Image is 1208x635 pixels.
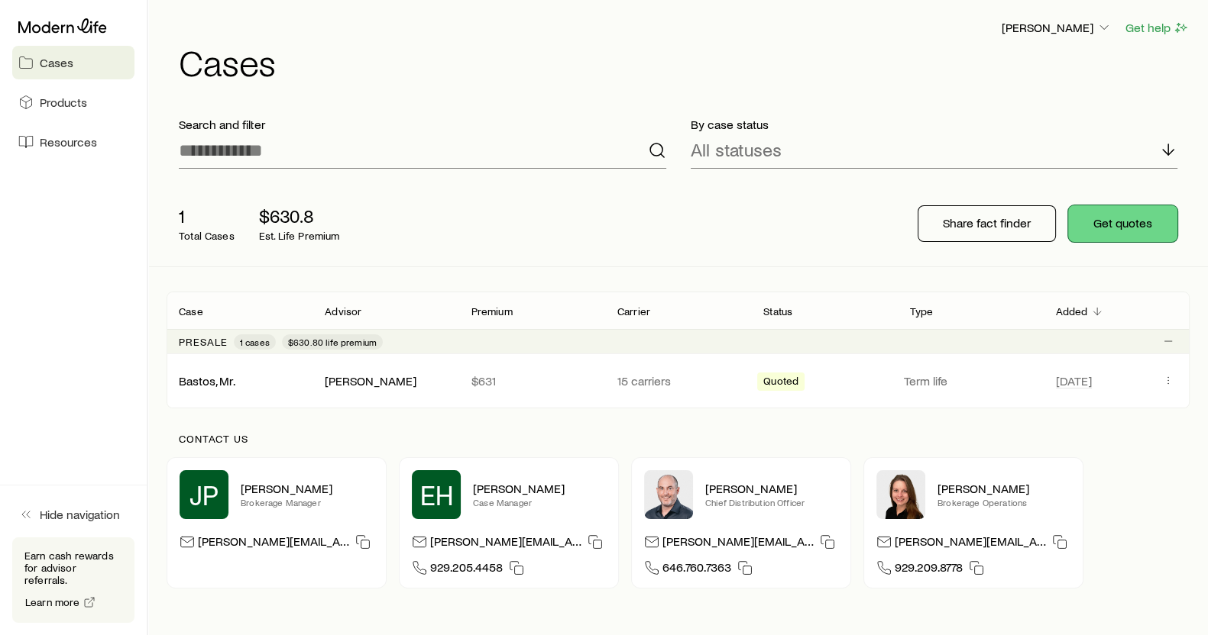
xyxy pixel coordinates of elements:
[876,470,925,519] img: Ellen Wall
[241,496,374,508] p: Brokerage Manager
[198,533,349,554] p: [PERSON_NAME][EMAIL_ADDRESS][DOMAIN_NAME]
[40,134,97,150] span: Resources
[259,230,340,242] p: Est. Life Premium
[473,481,606,496] p: [PERSON_NAME]
[938,496,1070,508] p: Brokerage Operations
[763,305,792,317] p: Status
[617,305,650,317] p: Carrier
[895,533,1046,554] p: [PERSON_NAME][EMAIL_ADDRESS][DOMAIN_NAME]
[12,46,134,79] a: Cases
[12,125,134,159] a: Resources
[179,205,235,227] p: 1
[471,373,593,388] p: $631
[895,559,963,580] span: 929.209.8778
[918,205,1056,242] button: Share fact finder
[1068,205,1177,242] button: Get quotes
[943,215,1031,230] p: Share fact finder
[179,305,203,317] p: Case
[12,85,134,119] a: Products
[12,537,134,623] div: Earn cash rewards for advisor referrals.Learn more
[189,479,219,510] span: JP
[644,470,693,519] img: Dan Pierson
[179,373,235,388] a: Bastos, Mr.
[473,496,606,508] p: Case Manager
[1125,19,1190,37] button: Get help
[662,559,731,580] span: 646.760.7363
[179,117,666,132] p: Search and filter
[909,305,933,317] p: Type
[420,479,453,510] span: EH
[763,375,798,391] span: Quoted
[179,433,1177,445] p: Contact us
[240,336,270,348] span: 1 cases
[705,496,838,508] p: Chief Distribution Officer
[167,292,1190,408] div: Client cases
[241,481,374,496] p: [PERSON_NAME]
[25,597,80,608] span: Learn more
[40,55,73,70] span: Cases
[471,305,513,317] p: Premium
[1056,373,1092,388] span: [DATE]
[691,117,1178,132] p: By case status
[617,373,739,388] p: 15 carriers
[903,373,1037,388] p: Term life
[938,481,1070,496] p: [PERSON_NAME]
[40,95,87,110] span: Products
[430,559,503,580] span: 929.205.4458
[12,498,134,531] button: Hide navigation
[179,230,235,242] p: Total Cases
[179,336,228,348] p: Presale
[1002,20,1112,35] p: [PERSON_NAME]
[1056,305,1088,317] p: Added
[325,305,361,317] p: Advisor
[24,550,122,586] p: Earn cash rewards for advisor referrals.
[691,139,782,160] p: All statuses
[430,533,581,554] p: [PERSON_NAME][EMAIL_ADDRESS][DOMAIN_NAME]
[662,533,814,554] p: [PERSON_NAME][EMAIL_ADDRESS][DOMAIN_NAME]
[40,507,120,522] span: Hide navigation
[179,373,235,389] div: Bastos, Mr.
[1001,19,1112,37] button: [PERSON_NAME]
[259,205,340,227] p: $630.8
[288,336,377,348] span: $630.80 life premium
[179,44,1190,80] h1: Cases
[325,373,416,389] div: [PERSON_NAME]
[705,481,838,496] p: [PERSON_NAME]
